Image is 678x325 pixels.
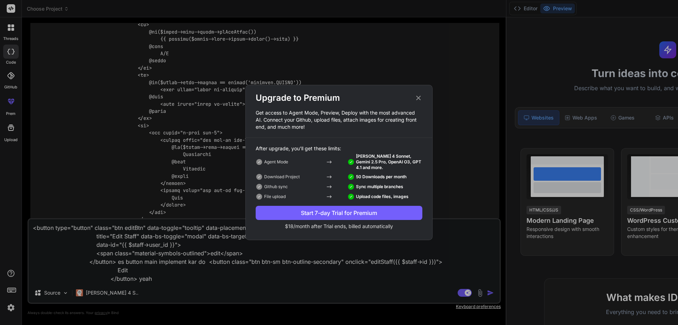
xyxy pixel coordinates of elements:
button: Start 7-day Trial for Premium [256,206,422,220]
p: 50 Downloads per month [356,174,406,180]
p: $18/month after Trial ends, billed automatically [256,223,422,230]
p: After upgrade, you'll get these limits: [256,145,422,152]
h2: Upgrade to Premium [256,92,340,104]
p: Agent Mode [264,159,288,165]
p: Download Project [264,174,300,180]
p: Github sync [264,184,288,190]
p: Sync multiple branches [356,184,403,190]
p: Get access to Agent Mode, Preview, Deploy with the most advanced AI. Connect your Github, upload ... [246,109,432,130]
p: Upload code files, images [356,194,409,199]
p: [PERSON_NAME] 4 Sonnet, Gemini 2.5 Pro, OpenAI O3, GPT 4.1 and more. [356,153,422,170]
div: Start 7-day Trial for Premium [256,209,422,217]
p: File upload [264,194,286,199]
